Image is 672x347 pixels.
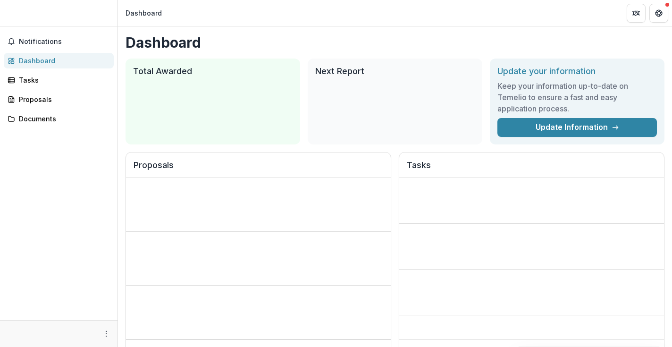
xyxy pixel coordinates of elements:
nav: breadcrumb [122,6,166,20]
div: Dashboard [19,56,106,66]
h2: Proposals [134,160,383,178]
a: Update Information [497,118,657,137]
h1: Dashboard [126,34,664,51]
h2: Next Report [315,66,475,76]
h3: Keep your information up-to-date on Temelio to ensure a fast and easy application process. [497,80,657,114]
button: Get Help [649,4,668,23]
h2: Update your information [497,66,657,76]
button: More [101,328,112,339]
a: Proposals [4,92,114,107]
div: Documents [19,114,106,124]
h2: Total Awarded [133,66,293,76]
button: Partners [627,4,646,23]
a: Dashboard [4,53,114,68]
span: Notifications [19,38,110,46]
a: Documents [4,111,114,127]
div: Dashboard [126,8,162,18]
h2: Tasks [407,160,656,178]
div: Proposals [19,94,106,104]
a: Tasks [4,72,114,88]
button: Notifications [4,34,114,49]
div: Tasks [19,75,106,85]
